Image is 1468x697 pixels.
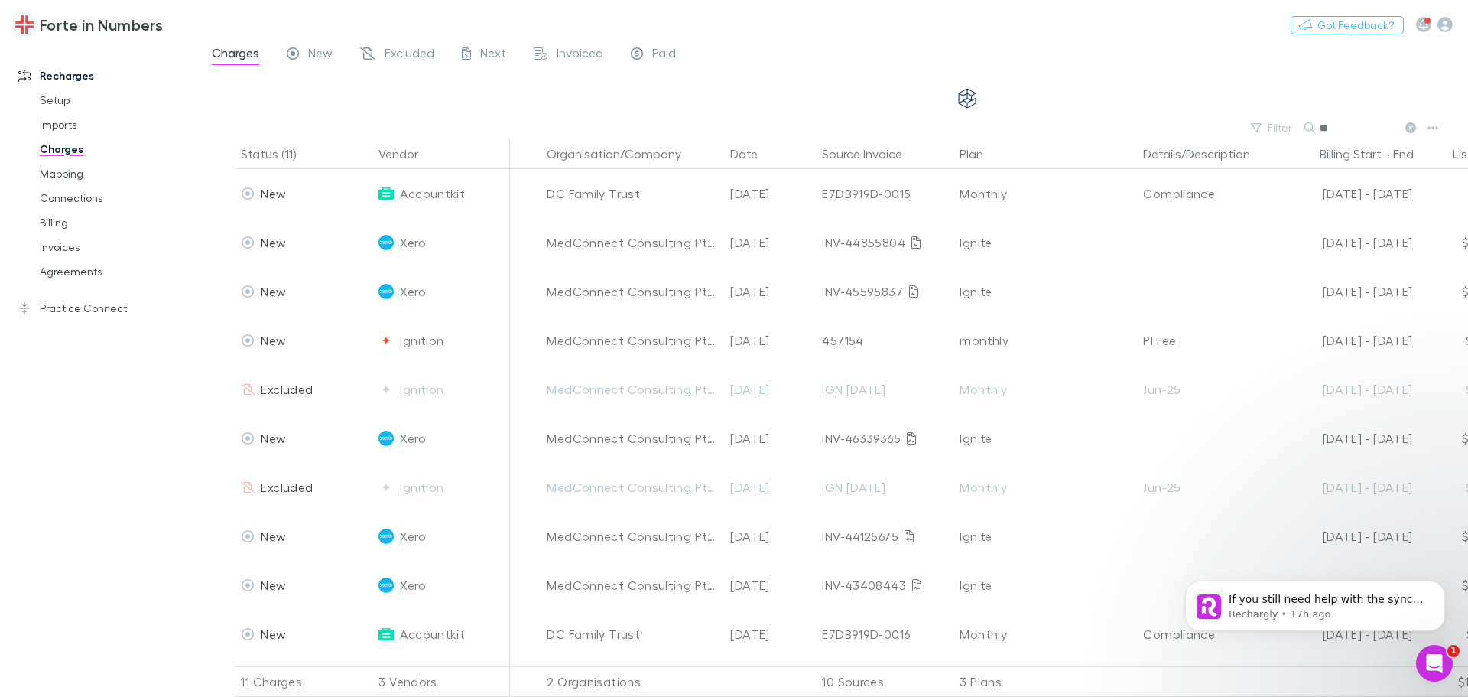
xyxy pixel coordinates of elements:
[1320,138,1382,169] button: Billing Start
[822,138,921,169] button: Source Invoice
[261,382,313,396] span: Excluded
[480,45,506,65] span: Next
[1393,138,1414,169] button: End
[24,112,206,137] a: Imports
[378,529,394,544] img: Xero's Logo
[261,235,286,249] span: New
[547,463,718,512] div: MedConnect Consulting Pty Ltd
[960,610,1131,659] div: Monthly
[730,138,776,169] button: Date
[547,365,718,414] div: MedConnect Consulting Pty Ltd
[960,316,1131,365] div: monthly
[960,414,1131,463] div: Ignite
[724,561,816,610] div: [DATE]
[400,610,465,659] span: Accountkit
[822,463,947,512] div: IGN [DATE]
[724,512,816,561] div: [DATE]
[24,161,206,186] a: Mapping
[724,267,816,316] div: [DATE]
[960,138,1002,169] button: Plan
[557,45,603,65] span: Invoiced
[1143,365,1268,414] div: Jun-25
[1281,414,1412,463] div: [DATE] - [DATE]
[953,666,1137,697] div: 3 Plans
[1281,169,1412,218] div: [DATE] - [DATE]
[547,610,718,659] div: DC Family Trust
[724,316,816,365] div: [DATE]
[547,267,718,316] div: MedConnect Consulting Pty Ltd
[378,382,394,397] img: Ignition's Logo
[24,88,206,112] a: Setup
[724,414,816,463] div: [DATE]
[235,666,372,697] div: 11 Charges
[1281,512,1412,561] div: [DATE] - [DATE]
[24,210,206,235] a: Billing
[822,561,947,610] div: INV-43408443
[541,666,724,697] div: 2 Organisations
[1281,138,1429,169] div: -
[261,333,286,347] span: New
[24,235,206,259] a: Invoices
[378,235,394,250] img: Xero's Logo
[1281,267,1412,316] div: [DATE] - [DATE]
[24,137,206,161] a: Charges
[547,316,718,365] div: MedConnect Consulting Pty Ltd
[547,561,718,610] div: MedConnect Consulting Pty Ltd
[378,431,394,446] img: Xero's Logo
[1162,549,1468,656] iframe: Intercom notifications message
[1143,169,1268,218] div: Compliance
[960,218,1131,267] div: Ignite
[724,610,816,659] div: [DATE]
[822,169,947,218] div: E7DB919D-0015
[261,480,313,494] span: Excluded
[1243,119,1301,137] button: Filter
[261,578,286,592] span: New
[261,284,286,298] span: New
[378,627,394,642] img: Accountkit's Logo
[1143,316,1268,365] div: PI Fee
[1281,316,1412,365] div: [DATE] - [DATE]
[960,267,1131,316] div: Ignite
[822,610,947,659] div: E7DB919D-0016
[960,365,1131,414] div: Monthly
[724,218,816,267] div: [DATE]
[1143,138,1268,169] button: Details/Description
[400,414,425,463] span: Xero
[652,45,676,65] span: Paid
[212,45,259,65] span: Charges
[400,512,425,561] span: Xero
[6,6,172,43] a: Forte in Numbers
[960,561,1131,610] div: Ignite
[24,259,206,284] a: Agreements
[378,284,394,299] img: Xero's Logo
[3,296,206,321] a: Practice Connect
[547,414,718,463] div: MedConnect Consulting Pty Ltd
[372,666,510,697] div: 3 Vendors
[1447,645,1460,657] span: 1
[960,169,1131,218] div: Monthly
[822,512,947,561] div: INV-44125675
[724,169,816,218] div: [DATE]
[1281,463,1412,512] div: [DATE] - [DATE]
[15,15,34,34] img: Forte in Numbers's Logo
[1291,16,1404,34] button: Got Feedback?
[822,414,947,463] div: INV-46339365
[24,186,206,210] a: Connections
[400,218,425,267] span: Xero
[400,267,425,316] span: Xero
[1143,610,1268,659] div: Compliance
[1416,645,1453,682] iframe: Intercom live chat
[816,666,953,697] div: 10 Sources
[724,463,816,512] div: [DATE]
[1281,365,1412,414] div: [DATE] - [DATE]
[400,463,443,512] span: Ignition
[378,480,394,495] img: Ignition's Logo
[3,64,206,88] a: Recharges
[1281,218,1412,267] div: [DATE] - [DATE]
[547,138,700,169] button: Organisation/Company
[40,15,163,34] h3: Forte in Numbers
